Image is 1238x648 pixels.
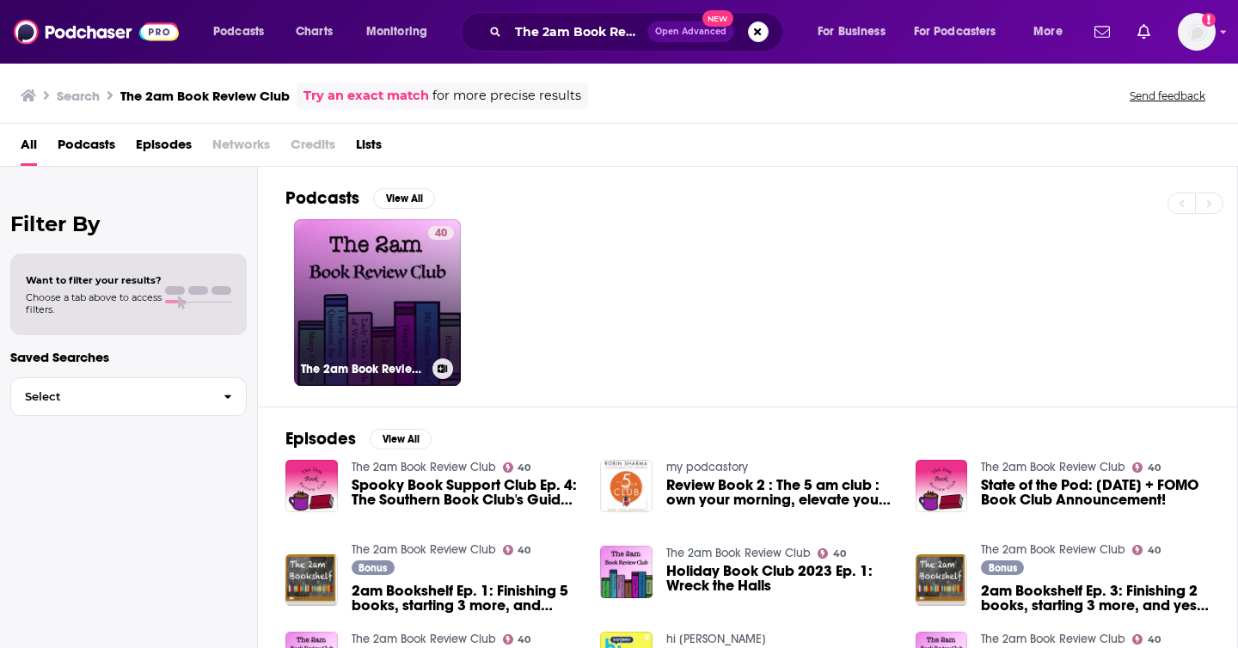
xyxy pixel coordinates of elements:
span: State of the Pod: [DATE] + FOMO Book Club Announcement! [981,478,1210,507]
svg: Add a profile image [1202,13,1216,27]
a: The 2am Book Review Club [666,546,811,560]
a: Try an exact match [303,86,429,106]
a: 40 [503,545,531,555]
span: 40 [1148,636,1161,644]
a: 2am Bookshelf Ep. 3: Finishing 2 books, starting 3 more, and yes, I went to the library [981,584,1210,613]
span: for more precise results [432,86,581,106]
button: Open AdvancedNew [647,21,734,42]
a: hi Sanjeev [666,632,766,646]
button: open menu [354,18,450,46]
img: User Profile [1178,13,1216,51]
button: Show profile menu [1178,13,1216,51]
a: Episodes [136,131,192,166]
span: For Podcasters [914,20,996,44]
span: Podcasts [213,20,264,44]
a: 40 [1132,545,1161,555]
span: Want to filter your results? [26,274,162,286]
img: Holiday Book Club 2023 Ep. 1: Wreck the Halls [600,546,653,598]
a: Show notifications dropdown [1088,17,1117,46]
input: Search podcasts, credits, & more... [508,18,647,46]
span: Select [11,391,210,402]
h2: Podcasts [285,187,359,209]
a: The 2am Book Review Club [352,542,496,557]
img: Review Book 2 : The 5 am club : own your morning, elevate your life [600,460,653,512]
span: 40 [518,636,530,644]
span: Choose a tab above to access filters. [26,291,162,315]
span: Credits [291,131,335,166]
span: New [702,10,733,27]
img: State of the Pod: October 2023 + FOMO Book Club Announcement! [916,460,968,512]
img: Spooky Book Support Club Ep. 4: The Southern Book Club's Guide to Slaying Vampires [285,460,338,512]
button: open menu [903,18,1021,46]
a: All [21,131,37,166]
p: Saved Searches [10,349,247,365]
a: State of the Pod: October 2023 + FOMO Book Club Announcement! [981,478,1210,507]
a: The 2am Book Review Club [981,632,1125,646]
button: Send feedback [1125,89,1210,103]
span: Charts [296,20,333,44]
span: 40 [518,464,530,472]
span: Bonus [989,563,1017,573]
button: open menu [806,18,907,46]
h2: Episodes [285,428,356,449]
img: Podchaser - Follow, Share and Rate Podcasts [14,15,179,48]
h3: Search [57,88,100,104]
a: 40 [503,634,531,645]
span: Networks [212,131,270,166]
div: Search podcasts, credits, & more... [477,12,800,52]
span: Bonus [359,563,387,573]
a: 2am Bookshelf Ep. 1: Finishing 5 books, starting 3 more, and crying over The Marriage Portrait [352,584,580,613]
span: 40 [435,225,447,242]
a: Podcasts [58,131,115,166]
a: Review Book 2 : The 5 am club : own your morning, elevate your life [666,478,895,507]
button: View All [373,188,435,209]
span: 40 [833,550,846,558]
span: Logged in as mkercher [1178,13,1216,51]
a: Holiday Book Club 2023 Ep. 1: Wreck the Halls [666,564,895,593]
span: 40 [1148,464,1161,472]
a: The 2am Book Review Club [981,542,1125,557]
span: 40 [518,547,530,554]
a: The 2am Book Review Club [352,460,496,474]
button: Select [10,377,247,416]
button: View All [370,429,432,449]
a: PodcastsView All [285,187,435,209]
span: Open Advanced [655,28,726,36]
img: 2am Bookshelf Ep. 3: Finishing 2 books, starting 3 more, and yes, I went to the library [916,554,968,607]
a: Spooky Book Support Club Ep. 4: The Southern Book Club's Guide to Slaying Vampires [352,478,580,507]
a: The 2am Book Review Club [352,632,496,646]
a: Lists [356,131,382,166]
a: Show notifications dropdown [1131,17,1157,46]
button: open menu [1021,18,1084,46]
a: 40 [818,548,846,559]
img: 2am Bookshelf Ep. 1: Finishing 5 books, starting 3 more, and crying over The Marriage Portrait [285,554,338,607]
span: 40 [1148,547,1161,554]
h2: Filter By [10,211,247,236]
a: 40 [1132,462,1161,473]
h3: The 2am Book Review Club [120,88,290,104]
a: 40 [1132,634,1161,645]
button: open menu [201,18,286,46]
h3: The 2am Book Review Club [301,362,426,376]
span: Monitoring [366,20,427,44]
a: my podcastory [666,460,748,474]
a: 40 [428,226,454,240]
a: Charts [285,18,343,46]
a: EpisodesView All [285,428,432,449]
a: 40 [503,462,531,473]
span: For Business [818,20,886,44]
